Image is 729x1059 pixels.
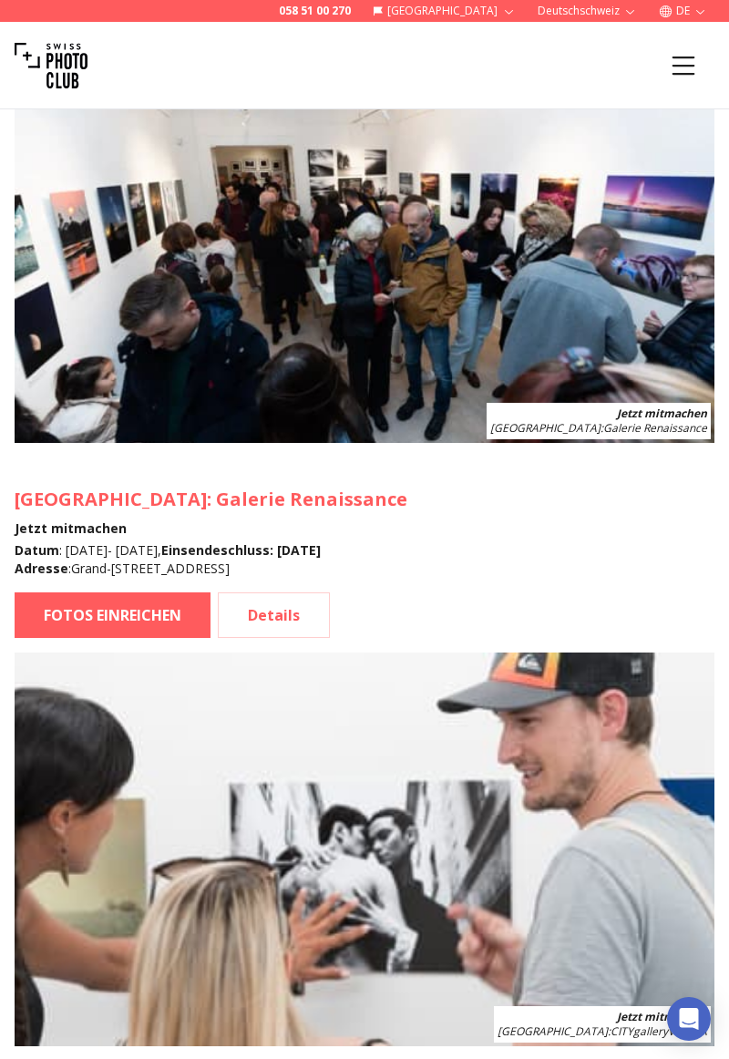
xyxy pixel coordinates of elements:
span: : Galerie Renaissance [490,420,707,436]
button: Menu [652,35,714,97]
img: SPC Photo Awards Geneva: October 2025 [15,49,714,443]
a: FOTOS EINREICHEN [15,592,210,638]
b: Jetzt mitmachen [617,1009,707,1024]
img: Swiss photo club [15,29,87,102]
span: [GEOGRAPHIC_DATA] [15,487,207,511]
b: Einsendeschluss : [DATE] [161,541,321,559]
span: : CITYgalleryVIENNA [498,1023,707,1039]
div: : [DATE] - [DATE] , : Grand-[STREET_ADDRESS] [15,541,714,578]
img: SPC Photo Awards WIEN Oktober 2025 [15,653,714,1046]
h3: : Galerie Renaissance [15,487,714,512]
span: [GEOGRAPHIC_DATA] [490,420,601,436]
div: Open Intercom Messenger [667,997,711,1041]
b: Adresse [15,560,68,577]
span: [GEOGRAPHIC_DATA] [498,1023,608,1039]
b: Datum [15,541,59,559]
a: 058 51 00 270 [279,4,351,18]
h4: Jetzt mitmachen [15,519,714,538]
b: Jetzt mitmachen [617,406,707,421]
a: Details [218,592,330,638]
